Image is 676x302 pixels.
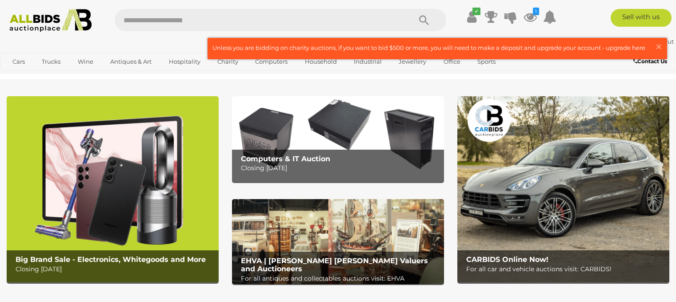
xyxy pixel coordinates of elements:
[299,54,343,69] a: Household
[611,9,672,27] a: Sell with us
[348,54,388,69] a: Industrial
[7,54,31,69] a: Cars
[457,96,669,282] img: CARBIDS Online Now!
[402,9,446,31] button: Search
[232,199,444,284] img: EHVA | Evans Hastings Valuers and Auctioneers
[633,58,667,65] b: Contact Us
[241,155,330,163] b: Computers & IT Auction
[232,96,444,181] img: Computers & IT Auction
[472,54,501,69] a: Sports
[212,54,244,69] a: Charity
[249,54,293,69] a: Computers
[466,264,665,275] p: For all car and vehicle auctions visit: CARBIDS!
[241,257,428,273] b: EHVA | [PERSON_NAME] [PERSON_NAME] Valuers and Auctioneers
[472,8,480,15] i: ✔
[232,96,444,181] a: Computers & IT Auction Computers & IT Auction Closing [DATE]
[104,54,157,69] a: Antiques & Art
[7,69,81,84] a: [GEOGRAPHIC_DATA]
[7,96,219,282] a: Big Brand Sale - Electronics, Whitegoods and More Big Brand Sale - Electronics, Whitegoods and Mo...
[5,9,96,32] img: Allbids.com.au
[7,96,219,282] img: Big Brand Sale - Electronics, Whitegoods and More
[393,54,432,69] a: Jewellery
[163,54,206,69] a: Hospitality
[533,8,539,15] i: 1
[457,96,669,282] a: CARBIDS Online Now! CARBIDS Online Now! For all car and vehicle auctions visit: CARBIDS!
[72,54,99,69] a: Wine
[232,199,444,284] a: EHVA | Evans Hastings Valuers and Auctioneers EHVA | [PERSON_NAME] [PERSON_NAME] Valuers and Auct...
[36,54,66,69] a: Trucks
[524,9,537,25] a: 1
[241,163,440,174] p: Closing [DATE]
[241,273,440,284] p: For all antiques and collectables auctions visit: EHVA
[655,38,663,55] span: ×
[16,264,214,275] p: Closing [DATE]
[466,255,548,264] b: CARBIDS Online Now!
[465,9,478,25] a: ✔
[16,255,206,264] b: Big Brand Sale - Electronics, Whitegoods and More
[633,57,669,66] a: Contact Us
[438,54,466,69] a: Office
